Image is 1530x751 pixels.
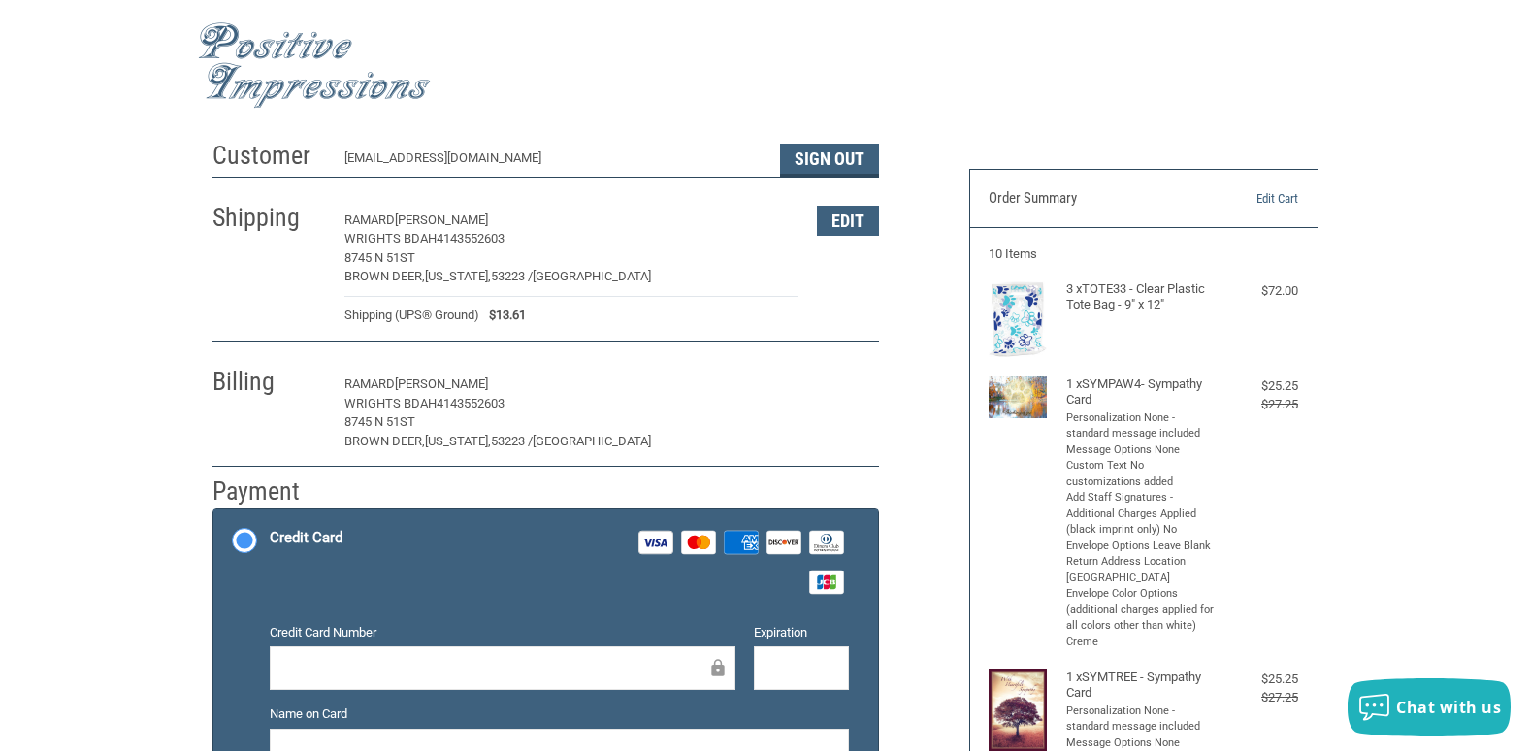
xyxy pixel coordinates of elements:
span: ramard [344,212,395,227]
label: Name on Card [270,704,849,724]
li: Envelope Color Options (additional charges applied for all colors other than white) Creme [1066,586,1217,650]
h2: Payment [212,475,326,507]
li: Add Staff Signatures - Additional Charges Applied (black imprint only) No [1066,490,1217,539]
span: 53223 / [491,434,533,448]
button: Edit [817,370,879,400]
h2: Customer [212,140,326,172]
button: Edit [817,206,879,236]
span: Shipping (UPS® Ground) [344,306,479,325]
span: Chat with us [1396,697,1501,718]
div: $27.25 [1221,395,1298,414]
li: Message Options None [1066,442,1217,459]
span: 8745 n 51st [344,250,415,265]
span: brown deer, [344,269,425,283]
h4: 3 x TOTE33 - Clear Plastic Tote Bag - 9" x 12" [1066,281,1217,313]
a: Edit Cart [1199,189,1298,209]
button: Chat with us [1348,678,1511,736]
div: $25.25 [1221,376,1298,396]
span: 8745 n 51st [344,414,415,429]
h4: 1 x SYMPAW4- Sympathy Card [1066,376,1217,408]
h4: 1 x SYMTREE - Sympathy Card [1066,669,1217,702]
li: Personalization None - standard message included [1066,703,1217,735]
span: wrights BDAH [344,396,437,410]
button: Sign Out [780,144,879,177]
span: brown deer, [344,434,425,448]
h2: Billing [212,366,326,398]
label: Credit Card Number [270,623,735,642]
div: $72.00 [1221,281,1298,301]
span: $13.61 [479,306,526,325]
h3: 10 Items [989,246,1298,262]
span: [US_STATE], [425,269,491,283]
h3: Order Summary [989,189,1199,209]
span: wrights BDAH [344,231,437,245]
span: [GEOGRAPHIC_DATA] [533,269,651,283]
div: Credit Card [270,522,342,554]
span: ramard [344,376,395,391]
span: 4143552603 [437,231,505,245]
li: Personalization None - standard message included [1066,410,1217,442]
span: [PERSON_NAME] [395,212,488,227]
label: Expiration [754,623,849,642]
span: [PERSON_NAME] [395,376,488,391]
div: $25.25 [1221,669,1298,689]
img: Positive Impressions [198,22,431,109]
span: [US_STATE], [425,434,491,448]
li: Custom Text No customizations added [1066,458,1217,490]
span: 4143552603 [437,396,505,410]
div: [EMAIL_ADDRESS][DOMAIN_NAME] [344,148,761,177]
li: Envelope Options Leave Blank [1066,539,1217,555]
span: 53223 / [491,269,533,283]
h2: Shipping [212,202,326,234]
li: Return Address Location [GEOGRAPHIC_DATA] [1066,554,1217,586]
div: $27.25 [1221,688,1298,707]
span: [GEOGRAPHIC_DATA] [533,434,651,448]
